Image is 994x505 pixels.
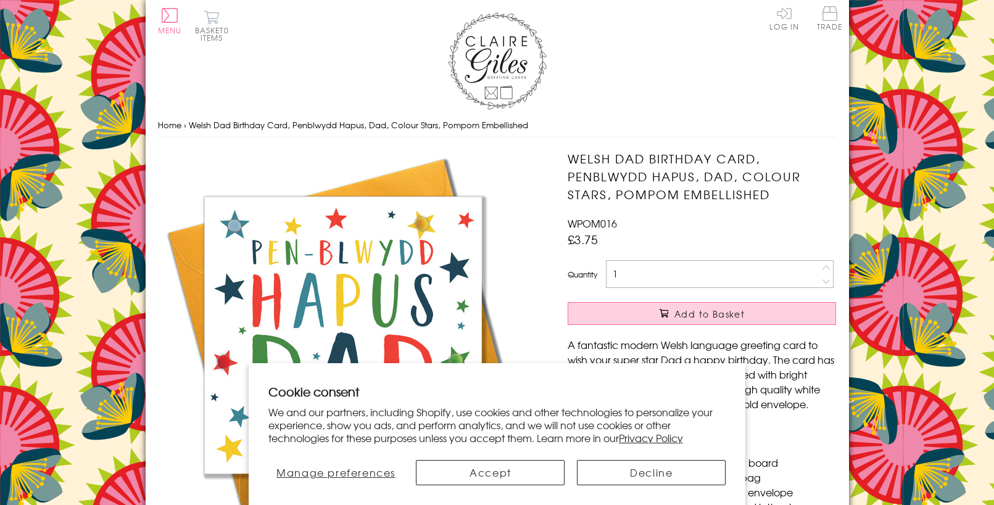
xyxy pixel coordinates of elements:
button: Manage preferences [268,460,404,485]
span: › [184,119,186,131]
span: Welsh Dad Birthday Card, Penblwydd Hapus, Dad, Colour Stars, Pompom Embellished [189,119,528,131]
button: Menu [158,8,182,34]
label: Quantity [568,269,597,280]
span: Add to Basket [674,308,745,320]
span: Trade [817,6,843,30]
span: Manage preferences [276,465,396,480]
span: Menu [158,25,182,36]
p: A fantastic modern Welsh language greeting card to wish your super star Dad a happy birthday. The... [568,337,836,411]
h1: Welsh Dad Birthday Card, Penblwydd Hapus, Dad, Colour Stars, Pompom Embellished [568,150,836,203]
span: WPOM016 [568,216,617,231]
p: We and our partners, including Shopify, use cookies and other technologies to personalize your ex... [268,406,726,444]
a: Trade [817,6,843,33]
a: Home [158,119,181,131]
a: Privacy Policy [619,430,683,445]
nav: breadcrumbs [158,113,837,138]
button: Basket0 items [195,10,229,41]
h2: Cookie consent [268,383,726,400]
button: Decline [577,460,726,485]
img: Claire Giles Greetings Cards [448,12,547,110]
span: £3.75 [568,231,598,248]
a: Log In [769,6,799,30]
span: 0 items [201,25,229,43]
button: Add to Basket [568,302,836,325]
button: Accept [416,460,565,485]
